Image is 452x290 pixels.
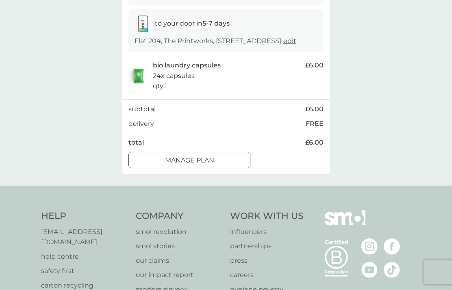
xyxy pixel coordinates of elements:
img: visit the smol Facebook page [384,238,400,255]
h4: Help [41,210,128,223]
a: smol revolution [136,227,222,237]
a: our claims [136,255,222,266]
p: 24x capsules [153,71,195,81]
h4: Company [136,210,222,223]
img: visit the smol Youtube page [361,262,378,278]
a: safety first [41,266,128,276]
p: delivery [128,119,154,129]
p: bio laundry capsules [153,60,221,71]
span: £6.00 [305,104,324,115]
img: visit the smol Tiktok page [384,262,400,278]
a: partnerships [230,241,304,251]
p: Manage plan [165,155,214,166]
img: visit the smol Instagram page [361,238,378,255]
a: influencers [230,227,304,237]
span: to your door in [155,19,230,27]
span: £6.00 [305,137,324,148]
img: smol [325,210,365,238]
a: help centre [41,251,128,262]
strong: 5-7 days [202,19,230,27]
a: smol stories [136,241,222,251]
a: edit [283,37,296,45]
a: careers [230,270,304,280]
a: our impact report [136,270,222,280]
p: total [128,137,144,148]
span: £6.00 [305,60,324,71]
p: subtotal [128,104,156,115]
button: Manage plan [128,152,250,168]
p: Flat 204, The Printworks, [135,36,296,46]
p: FREE [306,119,324,129]
a: [EMAIL_ADDRESS][DOMAIN_NAME] [41,227,128,247]
h4: Work With Us [230,210,304,223]
p: qty : 1 [153,81,167,91]
a: press [230,255,304,266]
